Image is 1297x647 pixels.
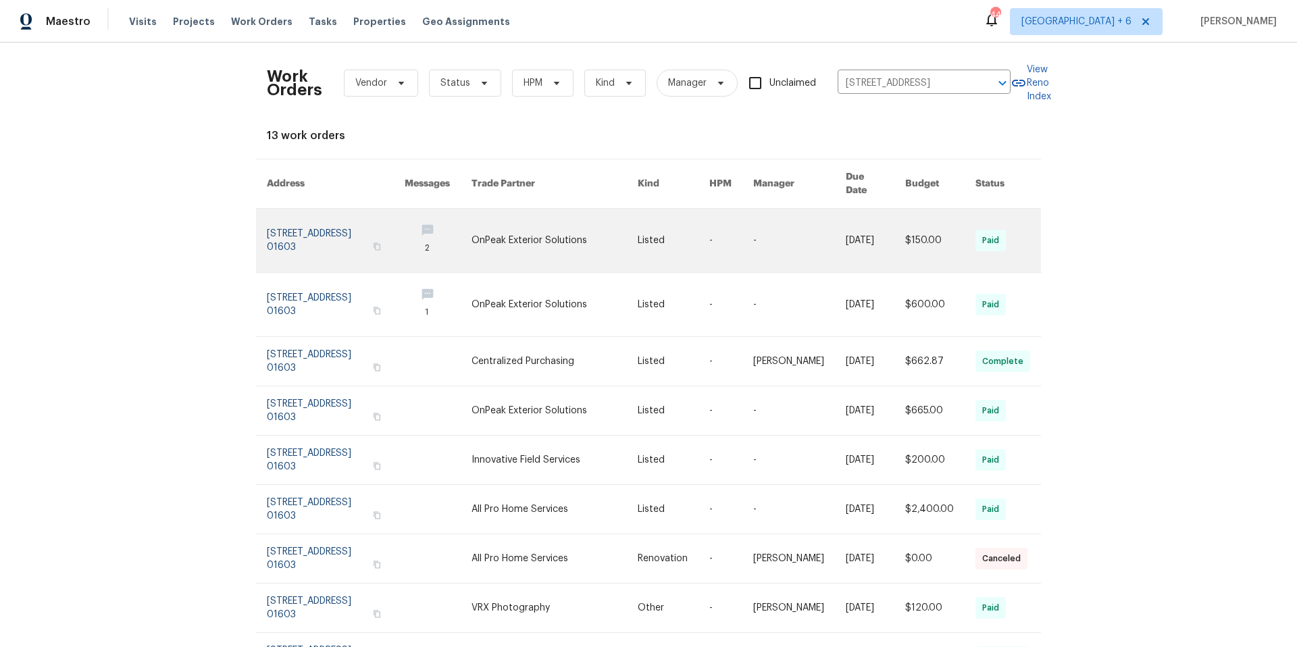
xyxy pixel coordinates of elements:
[742,584,835,633] td: [PERSON_NAME]
[461,584,628,633] td: VRX Photography
[742,273,835,337] td: -
[627,159,698,209] th: Kind
[1011,63,1051,103] a: View Reno Index
[440,76,470,90] span: Status
[267,70,322,97] h2: Work Orders
[698,159,742,209] th: HPM
[1195,15,1277,28] span: [PERSON_NAME]
[256,159,394,209] th: Address
[965,159,1041,209] th: Status
[742,209,835,273] td: -
[990,8,1000,22] div: 44
[627,273,698,337] td: Listed
[173,15,215,28] span: Projects
[371,460,383,472] button: Copy Address
[371,361,383,373] button: Copy Address
[371,305,383,317] button: Copy Address
[267,129,1030,143] div: 13 work orders
[394,159,461,209] th: Messages
[371,608,383,620] button: Copy Address
[698,534,742,584] td: -
[769,76,816,90] span: Unclaimed
[461,386,628,436] td: OnPeak Exterior Solutions
[698,584,742,633] td: -
[309,17,337,26] span: Tasks
[742,386,835,436] td: -
[627,386,698,436] td: Listed
[524,76,542,90] span: HPM
[371,411,383,423] button: Copy Address
[1021,15,1131,28] span: [GEOGRAPHIC_DATA] + 6
[371,559,383,571] button: Copy Address
[371,509,383,521] button: Copy Address
[461,436,628,485] td: Innovative Field Services
[627,436,698,485] td: Listed
[838,73,973,94] input: Enter in an address
[627,337,698,386] td: Listed
[627,209,698,273] td: Listed
[353,15,406,28] span: Properties
[698,485,742,534] td: -
[627,584,698,633] td: Other
[461,534,628,584] td: All Pro Home Services
[742,337,835,386] td: [PERSON_NAME]
[627,485,698,534] td: Listed
[698,436,742,485] td: -
[668,76,707,90] span: Manager
[596,76,615,90] span: Kind
[371,240,383,253] button: Copy Address
[835,159,894,209] th: Due Date
[129,15,157,28] span: Visits
[461,337,628,386] td: Centralized Purchasing
[422,15,510,28] span: Geo Assignments
[46,15,91,28] span: Maestro
[231,15,293,28] span: Work Orders
[698,273,742,337] td: -
[461,273,628,337] td: OnPeak Exterior Solutions
[698,337,742,386] td: -
[355,76,387,90] span: Vendor
[742,159,835,209] th: Manager
[742,485,835,534] td: -
[461,159,628,209] th: Trade Partner
[698,386,742,436] td: -
[742,436,835,485] td: -
[698,209,742,273] td: -
[993,74,1012,93] button: Open
[742,534,835,584] td: [PERSON_NAME]
[627,534,698,584] td: Renovation
[461,485,628,534] td: All Pro Home Services
[461,209,628,273] td: OnPeak Exterior Solutions
[894,159,965,209] th: Budget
